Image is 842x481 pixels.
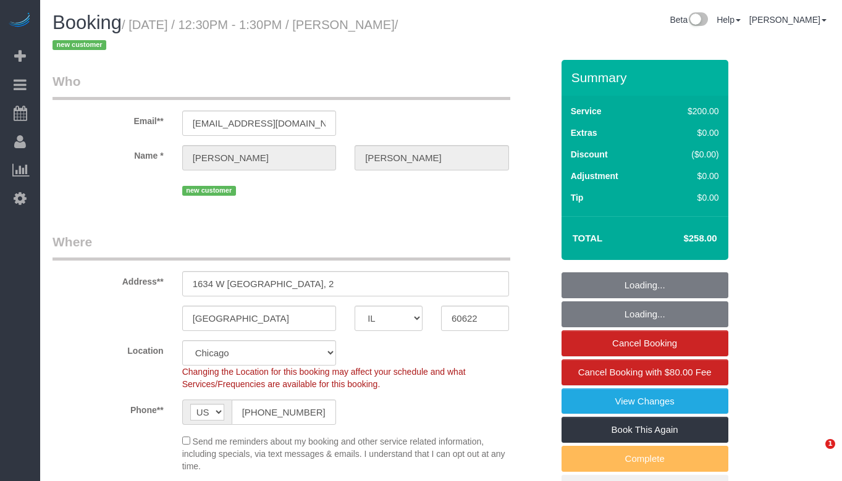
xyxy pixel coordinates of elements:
div: $0.00 [662,127,719,139]
label: Extras [571,127,597,139]
small: / [DATE] / 12:30PM - 1:30PM / [PERSON_NAME] [53,18,398,52]
label: Service [571,105,602,117]
span: Send me reminders about my booking and other service related information, including specials, via... [182,437,505,471]
input: First Name** [182,145,337,170]
input: Zip Code** [441,306,509,331]
label: Discount [571,148,608,161]
span: new customer [182,186,236,196]
legend: Where [53,233,510,261]
strong: Total [573,233,603,243]
h3: Summary [571,70,722,85]
span: Cancel Booking with $80.00 Fee [578,367,712,377]
input: Last Name* [355,145,509,170]
span: new customer [53,40,106,50]
a: Cancel Booking [562,330,728,356]
a: Cancel Booking with $80.00 Fee [562,359,728,385]
span: 1 [825,439,835,449]
img: New interface [688,12,708,28]
label: Adjustment [571,170,618,182]
div: $200.00 [662,105,719,117]
span: Booking [53,12,122,33]
label: Tip [571,191,584,204]
label: Name * [43,145,173,162]
div: ($0.00) [662,148,719,161]
h4: $258.00 [646,233,717,244]
label: Location [43,340,173,357]
a: [PERSON_NAME] [749,15,827,25]
div: $0.00 [662,170,719,182]
a: Book This Again [562,417,728,443]
iframe: Intercom live chat [800,439,830,469]
img: Automaid Logo [7,12,32,30]
a: Beta [670,15,708,25]
div: $0.00 [662,191,719,204]
a: View Changes [562,388,728,414]
a: Help [717,15,741,25]
span: Changing the Location for this booking may affect your schedule and what Services/Frequencies are... [182,367,466,389]
legend: Who [53,72,510,100]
